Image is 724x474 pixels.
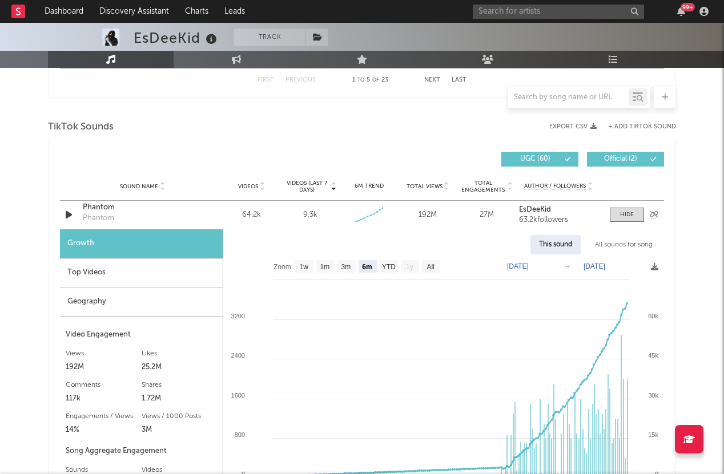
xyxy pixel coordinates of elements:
text: → [564,262,571,270]
text: 800 [235,431,245,438]
span: Official ( 2 ) [594,156,647,163]
text: 60k [648,313,658,319]
text: Zoom [273,263,291,271]
text: 6m [362,263,372,271]
a: Phantom [83,202,202,213]
button: Last [452,77,466,83]
text: 2400 [231,352,245,359]
span: TikTok Sounds [48,120,114,134]
input: Search by song name or URL [508,93,629,102]
text: 1600 [231,392,245,399]
button: UGC(60) [501,152,578,167]
button: First [258,77,274,83]
text: 15k [648,431,658,438]
div: Comments [66,378,142,392]
text: 30k [648,392,658,399]
text: 45k [648,352,658,359]
text: All [427,263,434,271]
text: [DATE] [507,262,529,270]
text: 3m [341,263,351,271]
div: Phantom [83,213,114,224]
div: Shares [142,378,218,392]
div: 192M [66,360,142,374]
span: UGC ( 60 ) [509,156,561,163]
div: Views / 1000 Posts [142,410,218,423]
div: 25.2M [142,360,218,374]
div: 192M [401,209,454,221]
button: + Add TikTok Sound [608,124,676,130]
div: 3M [142,423,218,437]
div: All sounds for song [586,235,661,254]
strong: EsDeeKid [519,206,551,213]
button: Track [234,29,305,46]
button: Previous [285,77,316,83]
span: Author / Followers [524,183,586,190]
input: Search for artists [473,5,644,19]
button: Next [424,77,440,83]
div: Song Aggregate Engagement [66,444,217,458]
div: Likes [142,347,218,360]
div: 9.3k [303,209,317,221]
div: 99 + [681,3,695,11]
div: Growth [60,229,223,258]
div: Video Engagement [66,328,217,342]
div: 1 5 23 [339,74,401,87]
div: 1.72M [142,392,218,406]
div: 64.2k [225,209,278,221]
span: Videos [238,183,258,190]
button: Export CSV [549,123,597,130]
div: Engagements / Views [66,410,142,423]
div: Geography [60,287,223,317]
span: Sound Name [120,183,158,190]
div: Top Videos [60,258,223,287]
text: 3200 [231,313,245,319]
div: 117k [66,392,142,406]
span: to [357,78,364,83]
div: 14% [66,423,142,437]
div: 6M Trend [343,182,396,191]
span: Total Views [407,183,443,190]
div: Views [66,347,142,360]
text: 1w [300,263,309,271]
button: 99+ [677,7,685,16]
text: 1m [320,263,330,271]
text: 1y [406,263,413,271]
text: YTD [382,263,396,271]
div: This sound [530,235,581,254]
span: Total Engagements [460,180,506,193]
button: + Add TikTok Sound [597,124,676,130]
button: Official(2) [587,152,664,167]
div: 27M [460,209,513,221]
span: of [372,78,379,83]
div: EsDeeKid [134,29,220,47]
span: Videos (last 7 days) [284,180,330,193]
a: EsDeeKid [519,206,598,214]
div: 63.2k followers [519,216,598,224]
text: [DATE] [584,262,605,270]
